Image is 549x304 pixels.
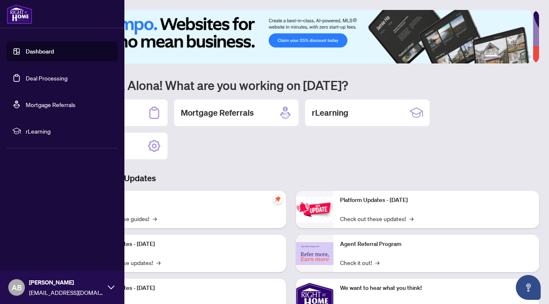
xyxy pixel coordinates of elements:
p: Platform Updates - [DATE] [340,196,532,205]
h3: Brokerage & Industry Updates [43,173,539,184]
span: [EMAIL_ADDRESS][DOMAIN_NAME] [29,288,104,297]
span: → [156,258,160,267]
a: Check out these updates!→ [340,214,413,223]
p: We want to hear what you think! [340,284,532,293]
p: Platform Updates - [DATE] [87,240,279,249]
img: Agent Referral Program [296,242,333,265]
h1: Welcome back Alona! What are you working on [DATE]? [43,77,539,93]
button: 5 [521,55,524,58]
img: logo [7,4,32,24]
p: Self-Help [87,196,279,205]
button: 2 [501,55,504,58]
h2: rLearning [312,107,348,119]
a: Check it out!→ [340,258,379,267]
h2: Mortgage Referrals [181,107,254,119]
span: [PERSON_NAME] [29,278,104,287]
button: 4 [514,55,517,58]
span: AB [12,282,22,293]
span: → [409,214,413,223]
img: Slide 0 [43,10,533,63]
p: Agent Referral Program [340,240,532,249]
span: → [375,258,379,267]
a: Mortgage Referrals [26,101,75,108]
a: Dashboard [26,48,54,55]
img: Platform Updates - June 23, 2025 [296,197,333,223]
p: Platform Updates - [DATE] [87,284,279,293]
span: → [153,214,157,223]
button: 6 [527,55,531,58]
a: Deal Processing [26,74,68,82]
span: rLearning [26,126,112,136]
button: Open asap [516,275,541,300]
button: 3 [508,55,511,58]
button: 1 [484,55,498,58]
span: pushpin [273,194,283,204]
